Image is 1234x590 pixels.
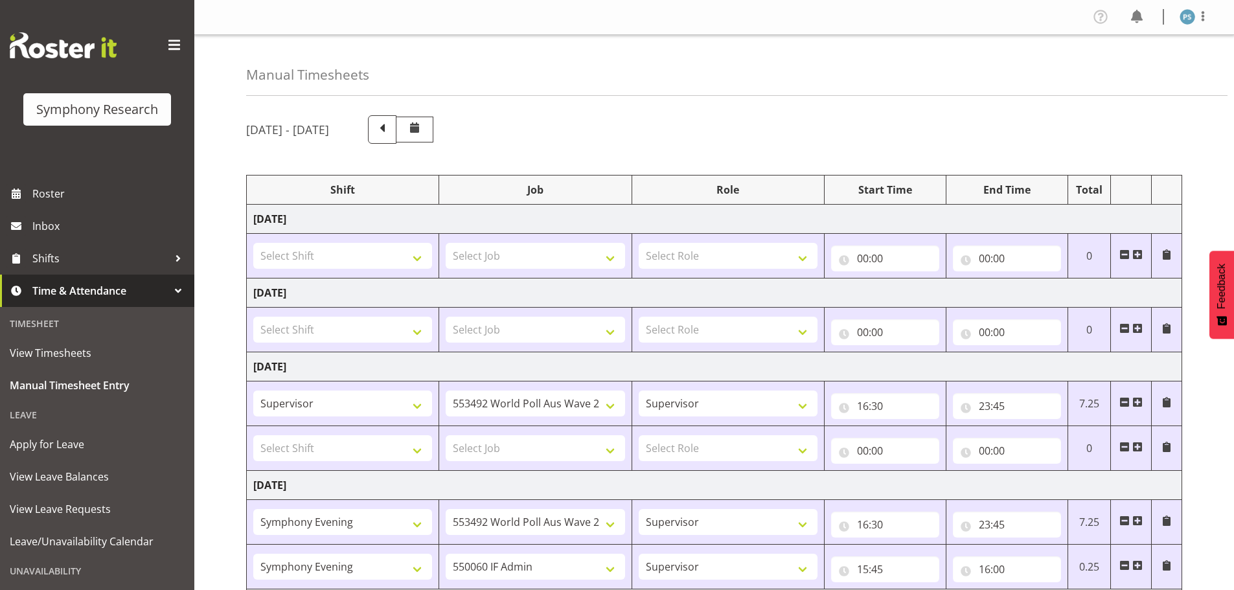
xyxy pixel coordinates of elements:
a: Apply for Leave [3,428,191,460]
button: Feedback - Show survey [1209,251,1234,339]
td: 7.25 [1068,381,1111,426]
h5: [DATE] - [DATE] [246,122,329,137]
span: View Leave Balances [10,467,185,486]
a: Leave/Unavailability Calendar [3,525,191,558]
input: Click to select... [953,319,1061,345]
td: 0 [1068,234,1111,278]
td: [DATE] [247,278,1182,308]
input: Click to select... [831,512,939,538]
span: Time & Attendance [32,281,168,301]
div: End Time [953,182,1061,198]
td: 0 [1068,426,1111,471]
a: View Leave Requests [3,493,191,525]
span: View Timesheets [10,343,185,363]
div: Role [639,182,817,198]
h4: Manual Timesheets [246,67,369,82]
input: Click to select... [831,393,939,419]
div: Leave [3,402,191,428]
input: Click to select... [953,512,1061,538]
td: 0.25 [1068,545,1111,589]
a: Manual Timesheet Entry [3,369,191,402]
td: 7.25 [1068,500,1111,545]
div: Start Time [831,182,939,198]
div: Symphony Research [36,100,158,119]
input: Click to select... [831,438,939,464]
img: Rosterit website logo [10,32,117,58]
input: Click to select... [953,393,1061,419]
span: Feedback [1216,264,1228,309]
input: Click to select... [953,556,1061,582]
input: Click to select... [831,245,939,271]
td: [DATE] [247,471,1182,500]
span: Roster [32,184,188,203]
img: paul-s-stoneham1982.jpg [1180,9,1195,25]
div: Shift [253,182,432,198]
input: Click to select... [953,245,1061,271]
td: [DATE] [247,205,1182,234]
span: Apply for Leave [10,435,185,454]
a: View Timesheets [3,337,191,369]
span: Inbox [32,216,188,236]
span: View Leave Requests [10,499,185,519]
span: Leave/Unavailability Calendar [10,532,185,551]
span: Shifts [32,249,168,268]
input: Click to select... [831,319,939,345]
div: Unavailability [3,558,191,584]
span: Manual Timesheet Entry [10,376,185,395]
div: Job [446,182,624,198]
a: View Leave Balances [3,460,191,493]
div: Total [1075,182,1104,198]
td: [DATE] [247,352,1182,381]
td: 0 [1068,308,1111,352]
input: Click to select... [953,438,1061,464]
input: Click to select... [831,556,939,582]
div: Timesheet [3,310,191,337]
